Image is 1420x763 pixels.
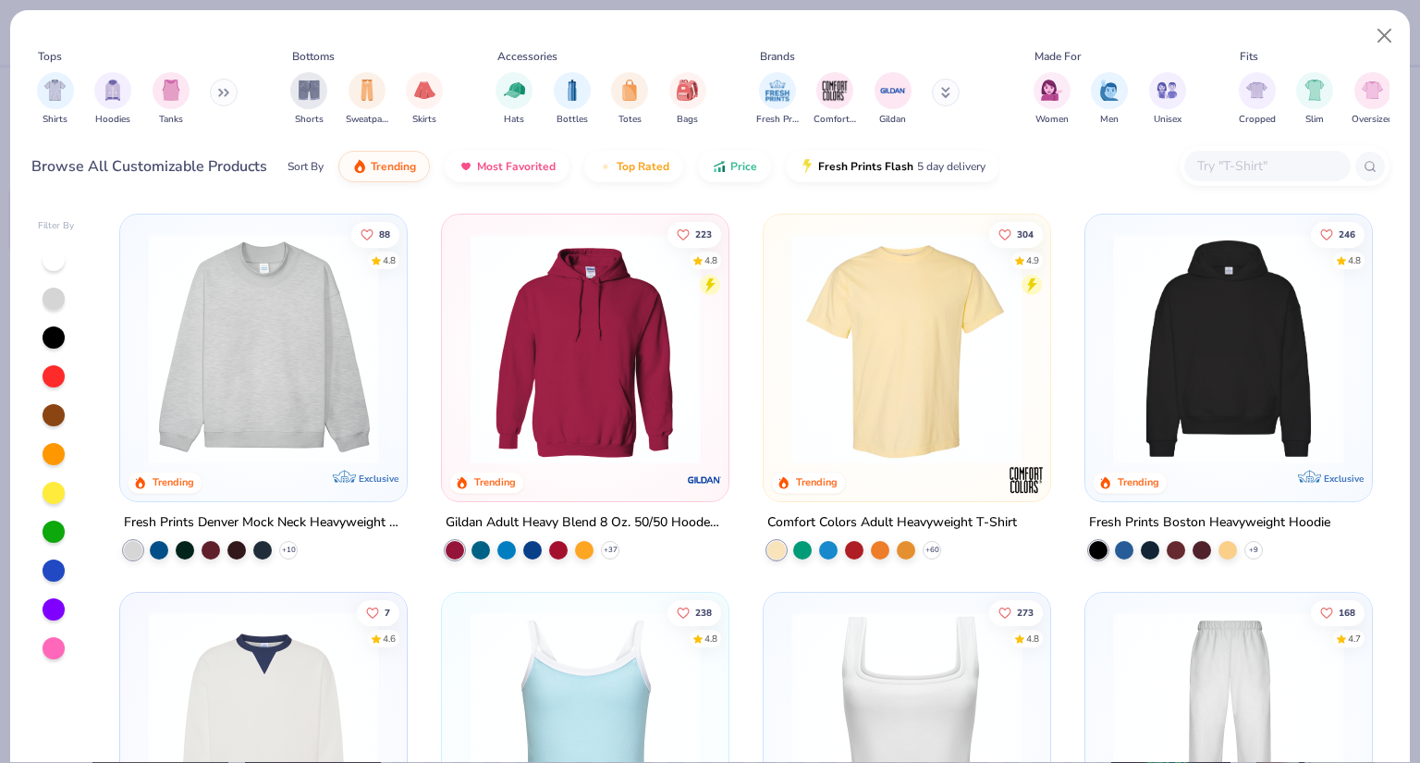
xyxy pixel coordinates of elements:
span: Bags [677,113,698,127]
button: Like [989,599,1043,625]
div: filter for Fresh Prints [756,72,799,127]
div: 4.8 [1026,632,1039,646]
img: Cropped Image [1246,80,1267,101]
div: Brands [760,48,795,65]
button: filter button [290,72,327,127]
div: filter for Skirts [406,72,443,127]
div: 4.7 [1348,632,1361,646]
span: Oversized [1352,113,1393,127]
div: Gildan Adult Heavy Blend 8 Oz. 50/50 Hooded Sweatshirt [446,511,725,535]
img: 029b8af0-80e6-406f-9fdc-fdf898547912 [782,233,1032,464]
div: filter for Bottles [554,72,591,127]
span: 168 [1339,608,1355,617]
span: + 10 [282,545,296,556]
div: 4.8 [704,253,717,267]
button: Like [352,221,400,247]
button: filter button [756,72,799,127]
button: filter button [611,72,648,127]
button: filter button [153,72,190,127]
span: Cropped [1239,113,1276,127]
span: Fresh Prints Flash [818,159,913,174]
img: Hats Image [504,80,525,101]
div: Made For [1034,48,1081,65]
span: 238 [695,608,712,617]
div: 4.8 [1348,253,1361,267]
img: Shorts Image [299,80,320,101]
span: Men [1100,113,1119,127]
img: e55d29c3-c55d-459c-bfd9-9b1c499ab3c6 [1031,233,1280,464]
button: Like [667,221,721,247]
span: 88 [380,229,391,239]
span: Exclusive [359,473,398,485]
button: filter button [1034,72,1071,127]
span: Hats [504,113,524,127]
div: filter for Hoodies [94,72,131,127]
button: filter button [875,72,912,127]
img: TopRated.gif [598,159,613,174]
div: Comfort Colors Adult Heavyweight T-Shirt [767,511,1017,535]
input: Try "T-Shirt" [1195,155,1338,177]
div: Bottoms [292,48,335,65]
button: filter button [669,72,706,127]
button: Trending [338,151,430,182]
span: Slim [1305,113,1324,127]
button: Like [358,599,400,625]
span: 5 day delivery [917,156,985,178]
img: 01756b78-01f6-4cc6-8d8a-3c30c1a0c8ac [460,233,710,464]
span: + 9 [1249,545,1258,556]
div: Browse All Customizable Products [31,155,267,178]
span: Skirts [412,113,436,127]
span: 7 [386,608,391,617]
span: + 60 [924,545,938,556]
span: Top Rated [617,159,669,174]
img: Gildan Image [879,77,907,105]
img: Bags Image [677,80,697,101]
div: 4.6 [384,632,397,646]
span: Hoodies [95,113,130,127]
img: Men Image [1099,80,1120,101]
button: filter button [37,72,74,127]
span: Unisex [1154,113,1181,127]
button: Like [1311,221,1365,247]
img: Comfort Colors Image [821,77,849,105]
img: a164e800-7022-4571-a324-30c76f641635 [710,233,960,464]
span: 273 [1017,608,1034,617]
span: Bottles [557,113,588,127]
div: Fits [1240,48,1258,65]
div: Fresh Prints Denver Mock Neck Heavyweight Sweatshirt [124,511,403,535]
button: filter button [554,72,591,127]
div: filter for Unisex [1149,72,1186,127]
img: Hoodies Image [103,80,123,101]
span: Price [730,159,757,174]
button: filter button [814,72,856,127]
img: Gildan logo [686,461,723,498]
span: 246 [1339,229,1355,239]
div: 4.8 [704,632,717,646]
button: Like [667,599,721,625]
div: Tops [38,48,62,65]
img: Bottles Image [562,80,582,101]
img: Totes Image [619,80,640,101]
img: Slim Image [1304,80,1325,101]
div: filter for Gildan [875,72,912,127]
span: Gildan [879,113,906,127]
div: filter for Totes [611,72,648,127]
img: Comfort Colors logo [1008,461,1045,498]
span: Shorts [295,113,324,127]
button: Top Rated [584,151,683,182]
img: Oversized Image [1362,80,1383,101]
div: Accessories [497,48,557,65]
div: filter for Cropped [1239,72,1276,127]
img: Women Image [1041,80,1062,101]
div: filter for Women [1034,72,1071,127]
div: filter for Men [1091,72,1128,127]
button: filter button [1239,72,1276,127]
div: filter for Shirts [37,72,74,127]
div: filter for Sweatpants [346,72,388,127]
button: Price [698,151,771,182]
div: filter for Tanks [153,72,190,127]
div: Fresh Prints Boston Heavyweight Hoodie [1089,511,1330,535]
span: 223 [695,229,712,239]
div: filter for Slim [1296,72,1333,127]
div: 4.8 [384,253,397,267]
